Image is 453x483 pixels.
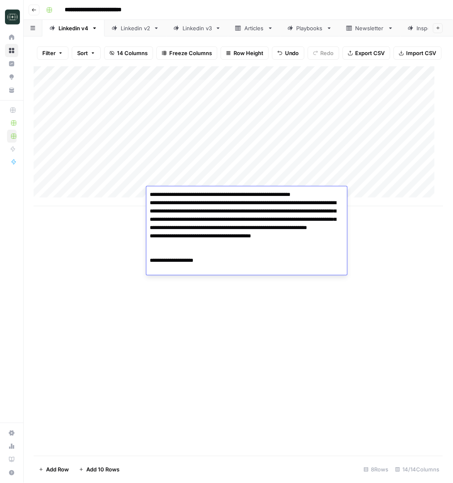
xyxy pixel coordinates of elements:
[169,49,212,57] span: Freeze Columns
[105,20,166,36] a: Linkedin v2
[394,46,442,60] button: Import CSV
[5,466,18,480] button: Help + Support
[5,7,18,27] button: Workspace: Catalyst
[339,20,401,36] a: Newsletter
[72,46,101,60] button: Sort
[121,24,150,32] div: Linkedin v2
[5,44,18,57] a: Browse
[356,24,385,32] div: Newsletter
[280,20,339,36] a: Playbooks
[228,20,280,36] a: Articles
[34,463,74,476] button: Add Row
[297,24,323,32] div: Playbooks
[5,31,18,44] a: Home
[401,20,448,36] a: Inspo
[321,49,334,57] span: Redo
[37,46,68,60] button: Filter
[117,49,148,57] span: 14 Columns
[5,10,20,24] img: Catalyst Logo
[74,463,124,476] button: Add 10 Rows
[42,20,105,36] a: Linkedin v4
[221,46,269,60] button: Row Height
[343,46,390,60] button: Export CSV
[58,24,88,32] div: Linkedin v4
[308,46,339,60] button: Redo
[5,70,18,84] a: Opportunities
[42,49,56,57] span: Filter
[104,46,153,60] button: 14 Columns
[5,440,18,453] a: Usage
[183,24,212,32] div: Linkedin v3
[156,46,217,60] button: Freeze Columns
[5,84,18,97] a: Your Data
[407,49,436,57] span: Import CSV
[77,49,88,57] span: Sort
[272,46,304,60] button: Undo
[166,20,228,36] a: Linkedin v3
[392,463,443,476] div: 14/14 Columns
[285,49,299,57] span: Undo
[46,466,69,474] span: Add Row
[86,466,119,474] span: Add 10 Rows
[5,57,18,70] a: Insights
[5,427,18,440] a: Settings
[417,24,431,32] div: Inspo
[356,49,385,57] span: Export CSV
[5,453,18,466] a: Learning Hub
[234,49,263,57] span: Row Height
[244,24,264,32] div: Articles
[360,463,392,476] div: 8 Rows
